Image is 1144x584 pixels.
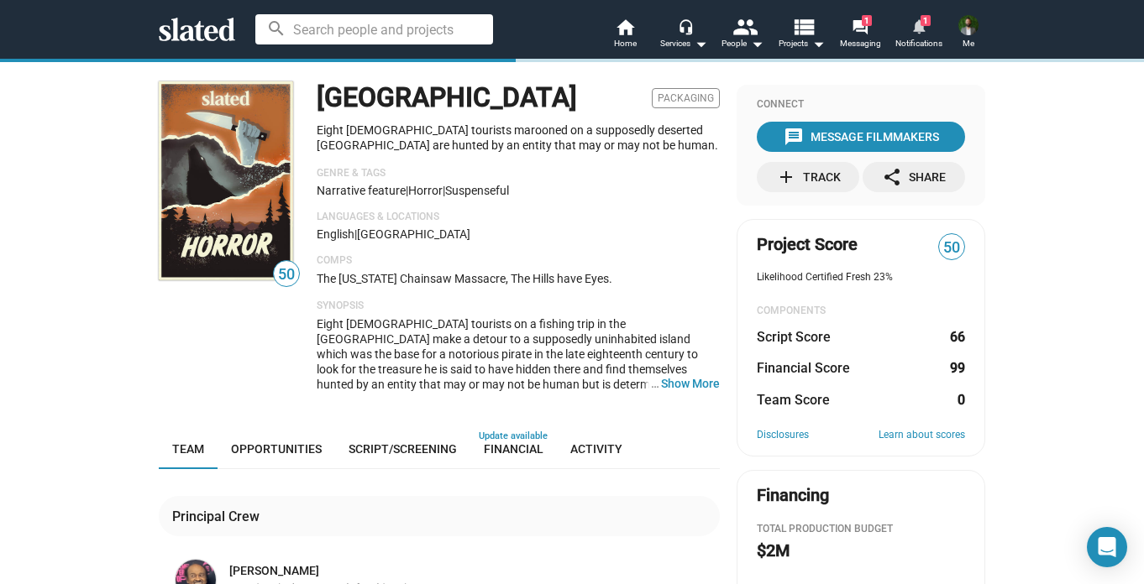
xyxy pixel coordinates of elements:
[317,271,720,287] p: The [US_STATE] Chainsaw Massacre, The Hills have Eyes.
[570,442,622,456] span: Activity
[808,34,828,54] mat-icon: arrow_drop_down
[757,391,830,409] dt: Team Score
[159,81,293,280] img: Massacre Island
[784,122,939,152] div: Message Filmmakers
[776,167,796,187] mat-icon: add
[317,300,720,313] p: Synopsis
[408,184,443,197] span: Horror
[218,429,335,469] a: Opportunities
[317,184,406,197] span: Narrative feature
[484,442,543,456] span: Financial
[470,429,557,469] a: Financial
[678,18,693,34] mat-icon: headset_mic
[895,34,942,54] span: Notifications
[660,34,707,54] div: Services
[776,162,841,192] div: Track
[840,34,881,54] span: Messaging
[317,254,720,268] p: Comps
[654,17,713,54] button: Services
[317,167,720,180] p: Genre & Tags
[863,162,965,192] button: Share
[948,12,989,55] button: Felix Nunez JRMe
[713,17,772,54] button: People
[784,127,804,147] mat-icon: message
[231,442,322,456] span: Opportunities
[757,271,965,284] div: Likelihood Certified Fresh 23%
[791,14,816,39] mat-icon: view_list
[757,359,850,377] dt: Financial Score
[317,227,354,241] span: English
[949,328,965,346] dd: 66
[229,563,319,579] a: [PERSON_NAME]
[1087,527,1127,567] div: Open Intercom Messenger
[757,162,859,192] button: Track
[615,17,635,37] mat-icon: home
[557,429,636,469] a: Activity
[172,508,266,525] div: Principal Crew
[879,429,965,442] a: Learn about scores
[939,237,964,259] span: 50
[963,34,974,54] span: Me
[643,376,661,391] span: …
[921,15,931,26] span: 1
[317,211,720,224] p: Languages & Locations
[910,18,926,34] mat-icon: notifications
[732,14,757,39] mat-icon: people
[722,34,764,54] div: People
[757,523,965,536] div: Total Production budget
[357,227,470,241] span: [GEOGRAPHIC_DATA]
[159,429,218,469] a: Team
[779,34,825,54] span: Projects
[757,122,965,152] button: Message Filmmakers
[862,15,872,26] span: 1
[172,442,204,456] span: Team
[882,167,902,187] mat-icon: share
[317,317,698,406] span: Eight [DEMOGRAPHIC_DATA] tourists on a fishing trip in the [GEOGRAPHIC_DATA] make a detour to a s...
[852,18,868,34] mat-icon: forum
[772,17,831,54] button: Projects
[406,184,408,197] span: |
[690,34,711,54] mat-icon: arrow_drop_down
[443,184,445,197] span: |
[831,17,889,54] a: 1Messaging
[757,98,965,112] div: Connect
[354,227,357,241] span: |
[317,80,577,116] h1: [GEOGRAPHIC_DATA]
[335,429,470,469] a: Script/Screening
[661,376,720,391] button: …Show More
[949,391,965,409] dd: 0
[757,233,858,256] span: Project Score
[757,540,790,562] h2: $2M
[882,162,946,192] div: Share
[614,34,637,54] span: Home
[274,263,299,286] span: 50
[747,34,767,54] mat-icon: arrow_drop_down
[757,429,809,442] a: Disclosures
[757,484,829,507] div: Financing
[255,14,493,44] input: Search people and projects
[757,328,831,346] dt: Script Score
[889,17,948,54] a: 1Notifications
[349,442,457,456] span: Script/Screening
[958,15,979,35] img: Felix Nunez JR
[317,123,720,154] p: Eight [DEMOGRAPHIC_DATA] tourists marooned on a supposedly deserted [GEOGRAPHIC_DATA] are hunted ...
[652,88,720,108] span: Packaging
[596,17,654,54] a: Home
[949,359,965,377] dd: 99
[445,184,509,197] span: suspenseful
[757,305,965,318] div: COMPONENTS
